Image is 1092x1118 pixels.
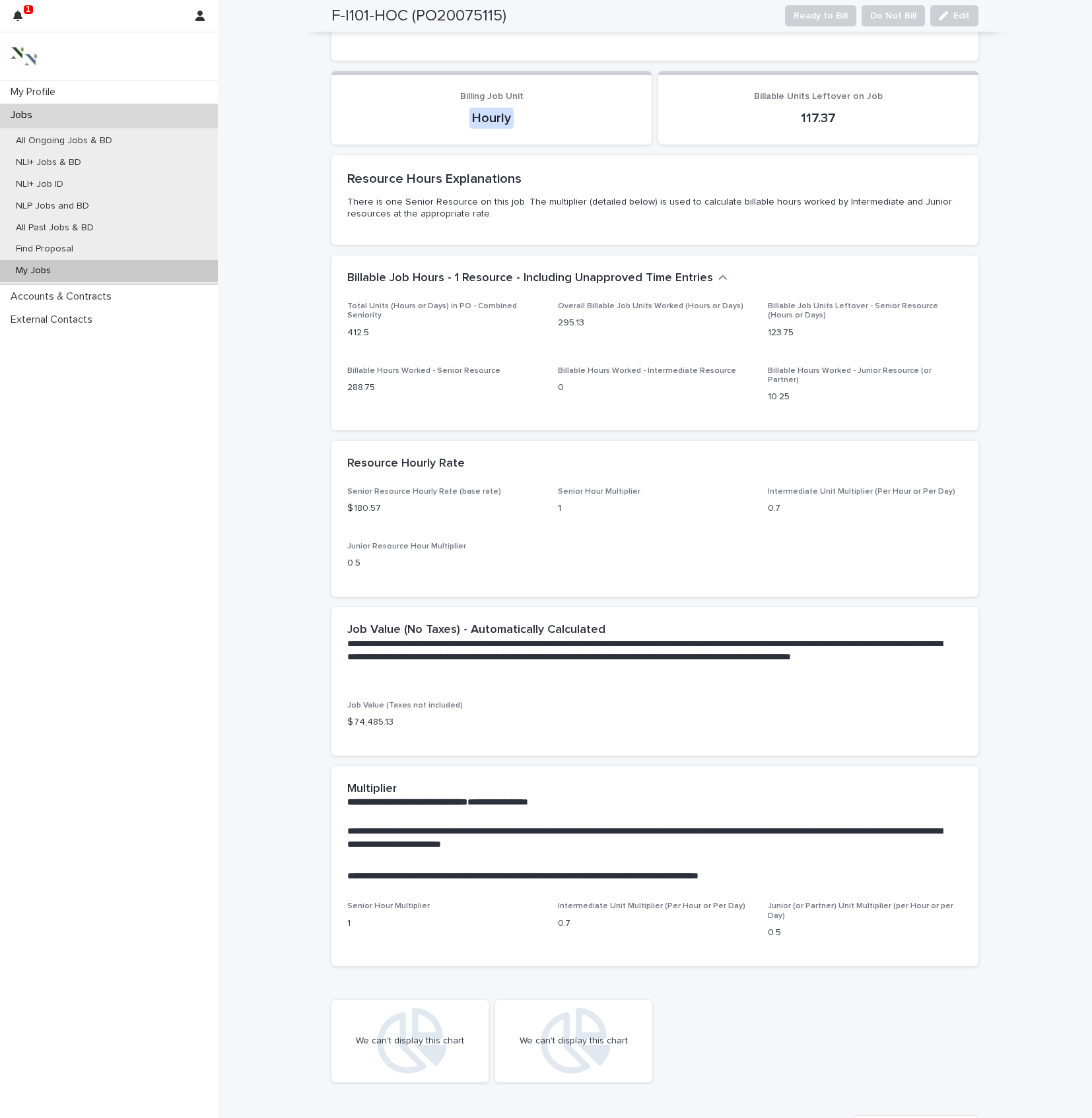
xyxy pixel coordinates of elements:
[794,9,848,22] span: Ready to Bill
[347,196,963,220] p: There is one Senior Resource on this job. The multiplier (detailed below) is used to calculate bi...
[347,543,466,550] span: Junior Resource Hour Multiplier
[347,556,542,570] p: 0.5
[13,8,30,32] div: 1
[347,902,430,910] span: Senior Hour Multiplier
[768,502,963,515] p: 0.7
[347,488,501,496] span: Senior Resource Hourly Rate (base rate)
[5,244,84,255] p: Find Proposal
[785,5,856,26] button: Ready to Bill
[558,917,753,931] p: 0.7
[5,179,74,190] p: NLI+ Job ID
[5,109,43,121] p: Jobs
[347,917,542,931] p: 1
[5,265,61,277] p: My Jobs
[520,1036,628,1047] div: We can't display this chart
[558,302,743,310] span: Overall Billable Job Units Worked (Hours or Days)
[347,381,542,395] p: 288.75
[347,502,542,515] p: $ 180.57
[26,5,30,14] p: 1
[768,302,938,319] span: Billable Job Units Leftover - Senior Resource (Hours or Days)
[347,457,465,471] h2: Resource Hourly Rate
[768,390,963,404] p: 10.25
[347,782,397,797] h2: Multiplier
[768,367,932,384] span: Billable Hours Worked - Junior Resource (or Partner)
[768,326,963,340] p: 123.75
[558,367,736,375] span: Billable Hours Worked - Intermediate Resource
[347,623,605,638] h2: Job Value (No Taxes) - Automatically Calculated
[862,5,925,26] button: Do Not Bill
[768,902,953,919] span: Junior (or Partner) Unit Multiplier (per Hour or per Day)
[11,43,37,69] img: 3bAFpBnQQY6ys9Fa9hsD
[460,92,524,101] span: Billing Job Unit
[5,313,103,326] p: External Contacts
[5,290,122,303] p: Accounts & Contracts
[558,902,745,910] span: Intermediate Unit Multiplier (Per Hour or Per Day)
[347,702,463,709] span: Job Value (Taxes not included)
[5,201,100,212] p: NLP Jobs and BD
[347,367,500,375] span: Billable Hours Worked - Senior Resource
[930,5,978,26] button: Edit
[754,92,883,101] span: Billable Units Leftover on Job
[469,108,514,129] div: Hourly
[347,271,728,286] button: Billable Job Hours - 1 Resource - Including Unapproved Time Entries
[5,222,104,234] p: All Past Jobs & BD
[953,11,970,20] span: Edit
[558,488,640,496] span: Senior Hour Multiplier
[558,316,753,330] p: 295.13
[768,488,955,496] span: Intermediate Unit Multiplier (Per Hour or Per Day)
[347,302,517,319] span: Total Units (Hours or Days) in PO - Combined Seniority
[347,171,963,187] h2: Resource Hours Explanations
[347,271,713,286] h2: Billable Job Hours - 1 Resource - Including Unapproved Time Entries
[870,9,916,22] span: Do Not Bill
[558,502,753,515] p: 1
[347,715,963,729] p: $ 74,485.13
[5,135,123,147] p: All Ongoing Jobs & BD
[331,7,506,26] h2: F-I101-HOC (PO20075115)
[5,86,66,98] p: My Profile
[768,926,963,940] p: 0.5
[558,381,753,395] p: 0
[356,1036,464,1047] div: We can't display this chart
[5,157,92,168] p: NLI+ Jobs & BD
[347,326,542,340] p: 412.5
[674,110,963,126] p: 117.37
